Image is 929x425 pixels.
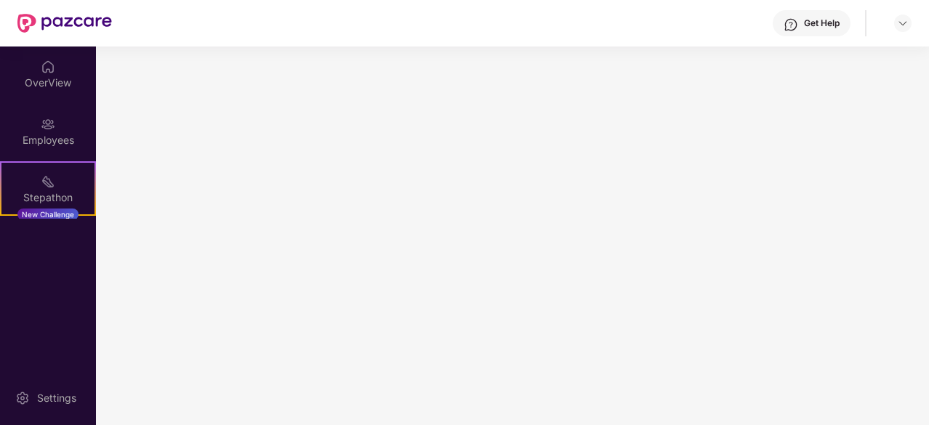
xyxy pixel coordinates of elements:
[41,60,55,74] img: svg+xml;base64,PHN2ZyBpZD0iSG9tZSIgeG1sbnM9Imh0dHA6Ly93d3cudzMub3JnLzIwMDAvc3ZnIiB3aWR0aD0iMjAiIG...
[17,14,112,33] img: New Pazcare Logo
[897,17,909,29] img: svg+xml;base64,PHN2ZyBpZD0iRHJvcGRvd24tMzJ4MzIiIHhtbG5zPSJodHRwOi8vd3d3LnczLm9yZy8yMDAwL3N2ZyIgd2...
[41,174,55,189] img: svg+xml;base64,PHN2ZyB4bWxucz0iaHR0cDovL3d3dy53My5vcmcvMjAwMC9zdmciIHdpZHRoPSIyMSIgaGVpZ2h0PSIyMC...
[1,190,94,205] div: Stepathon
[15,391,30,405] img: svg+xml;base64,PHN2ZyBpZD0iU2V0dGluZy0yMHgyMCIgeG1sbnM9Imh0dHA6Ly93d3cudzMub3JnLzIwMDAvc3ZnIiB3aW...
[33,391,81,405] div: Settings
[41,117,55,131] img: svg+xml;base64,PHN2ZyBpZD0iRW1wbG95ZWVzIiB4bWxucz0iaHR0cDovL3d3dy53My5vcmcvMjAwMC9zdmciIHdpZHRoPS...
[17,209,79,220] div: New Challenge
[804,17,840,29] div: Get Help
[784,17,798,32] img: svg+xml;base64,PHN2ZyBpZD0iSGVscC0zMngzMiIgeG1sbnM9Imh0dHA6Ly93d3cudzMub3JnLzIwMDAvc3ZnIiB3aWR0aD...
